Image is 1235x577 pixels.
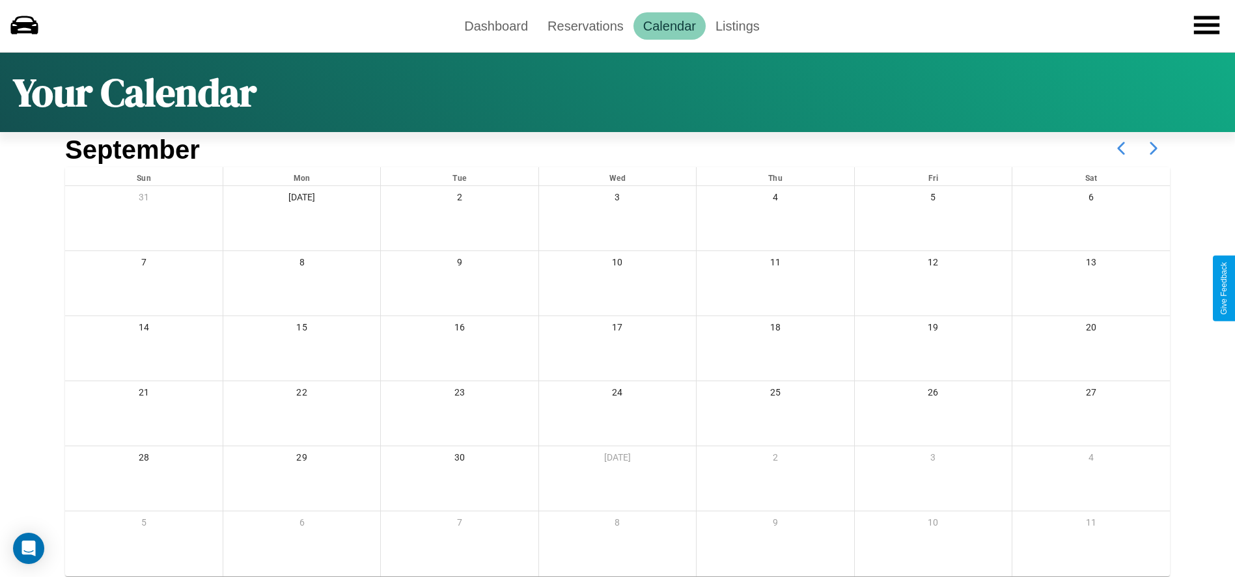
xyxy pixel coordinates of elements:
div: 9 [697,511,853,538]
div: 22 [223,381,380,408]
div: 3 [855,446,1012,473]
div: Open Intercom Messenger [13,533,44,564]
div: Fri [855,167,1012,185]
div: [DATE] [539,446,696,473]
div: 6 [1012,186,1170,213]
div: 29 [223,446,380,473]
div: 27 [1012,381,1170,408]
a: Reservations [538,12,633,40]
h2: September [65,135,200,165]
div: 12 [855,251,1012,278]
div: 7 [65,251,223,278]
div: 2 [381,186,538,213]
div: 30 [381,446,538,473]
div: Mon [223,167,380,185]
div: Sat [1012,167,1170,185]
div: 10 [855,511,1012,538]
div: 16 [381,316,538,343]
div: Tue [381,167,538,185]
div: 10 [539,251,696,278]
div: 17 [539,316,696,343]
div: [DATE] [223,186,380,213]
div: 11 [697,251,853,278]
div: 5 [855,186,1012,213]
div: 7 [381,511,538,538]
div: 2 [697,446,853,473]
div: 15 [223,316,380,343]
div: 11 [1012,511,1170,538]
a: Listings [706,12,770,40]
div: Thu [697,167,853,185]
div: 3 [539,186,696,213]
div: 28 [65,446,223,473]
div: 4 [697,186,853,213]
div: 8 [223,251,380,278]
div: Give Feedback [1219,262,1228,315]
div: 14 [65,316,223,343]
div: Sun [65,167,223,185]
div: 13 [1012,251,1170,278]
div: 23 [381,381,538,408]
a: Dashboard [454,12,538,40]
div: 4 [1012,446,1170,473]
div: 19 [855,316,1012,343]
div: 26 [855,381,1012,408]
div: 20 [1012,316,1170,343]
a: Calendar [633,12,706,40]
div: 31 [65,186,223,213]
div: 9 [381,251,538,278]
h1: Your Calendar [13,66,257,119]
div: 21 [65,381,223,408]
div: Wed [539,167,696,185]
div: 5 [65,511,223,538]
div: 18 [697,316,853,343]
div: 8 [539,511,696,538]
div: 25 [697,381,853,408]
div: 24 [539,381,696,408]
div: 6 [223,511,380,538]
